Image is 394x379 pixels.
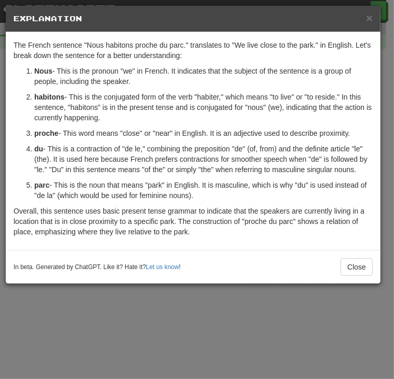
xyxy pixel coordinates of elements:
button: Close [341,258,373,276]
p: - This word means "close" or "near" in English. It is an adjective used to describe proximity. [34,128,373,138]
p: - This is a contraction of "de le," combining the preposition "de" (of, from) and the definite ar... [34,144,373,175]
p: - This is the conjugated form of the verb "habiter," which means "to live" or "to reside." In thi... [34,92,373,123]
strong: Nous [34,67,52,75]
h5: Explanation [13,13,373,24]
strong: proche [34,129,59,137]
a: Let us know [146,263,179,271]
p: - This is the pronoun "we" in French. It indicates that the subject of the sentence is a group of... [34,66,373,87]
strong: habitons [34,93,64,101]
p: The French sentence "Nous habitons proche du parc." translates to "We live close to the park." in... [13,40,373,61]
strong: du [34,145,43,153]
p: Overall, this sentence uses basic present tense grammar to indicate that the speakers are current... [13,206,373,237]
span: × [366,12,373,24]
p: - This is the noun that means "park" in English. It is masculine, which is why "du" is used inste... [34,180,373,201]
small: In beta. Generated by ChatGPT. Like it? Hate it? ! [13,263,181,272]
button: Close [366,12,373,23]
strong: parc [34,181,50,189]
